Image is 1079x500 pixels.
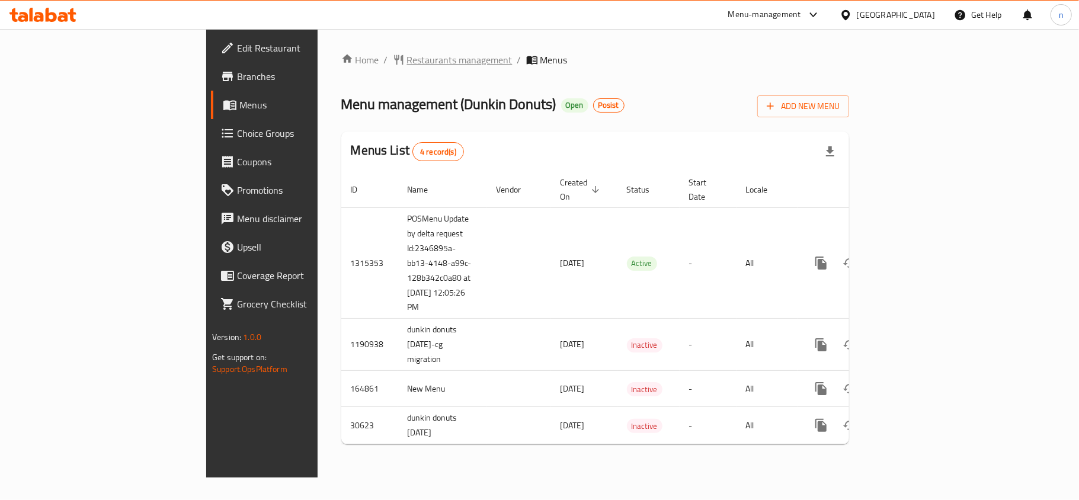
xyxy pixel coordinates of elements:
[807,374,835,403] button: more
[211,233,386,261] a: Upsell
[341,91,556,117] span: Menu management ( Dunkin Donuts )
[680,407,737,444] td: -
[561,255,585,271] span: [DATE]
[237,211,377,226] span: Menu disclaimer
[807,411,835,440] button: more
[341,172,930,445] table: enhanced table
[627,338,662,352] div: Inactive
[497,182,537,197] span: Vendor
[237,155,377,169] span: Coupons
[211,261,386,290] a: Coverage Report
[237,69,377,84] span: Branches
[807,249,835,277] button: more
[237,240,377,254] span: Upsell
[398,371,487,407] td: New Menu
[211,34,386,62] a: Edit Restaurant
[237,126,377,140] span: Choice Groups
[211,204,386,233] a: Menu disclaimer
[689,175,722,204] span: Start Date
[211,91,386,119] a: Menus
[737,207,798,319] td: All
[737,407,798,444] td: All
[237,41,377,55] span: Edit Restaurant
[211,62,386,91] a: Branches
[767,99,840,114] span: Add New Menu
[627,383,662,396] span: Inactive
[798,172,930,208] th: Actions
[680,371,737,407] td: -
[211,119,386,148] a: Choice Groups
[835,331,864,359] button: Change Status
[561,98,588,113] div: Open
[351,182,373,197] span: ID
[341,53,849,67] nav: breadcrumb
[680,207,737,319] td: -
[398,319,487,371] td: dunkin donuts [DATE]-cg migration
[398,407,487,444] td: dunkin donuts [DATE]
[857,8,935,21] div: [GEOGRAPHIC_DATA]
[211,176,386,204] a: Promotions
[237,297,377,311] span: Grocery Checklist
[561,418,585,433] span: [DATE]
[212,350,267,365] span: Get support on:
[835,374,864,403] button: Change Status
[1059,8,1064,21] span: n
[627,182,665,197] span: Status
[561,175,603,204] span: Created On
[413,146,463,158] span: 4 record(s)
[393,53,513,67] a: Restaurants management
[627,338,662,352] span: Inactive
[211,148,386,176] a: Coupons
[816,137,844,166] div: Export file
[540,53,568,67] span: Menus
[561,381,585,396] span: [DATE]
[408,182,444,197] span: Name
[237,268,377,283] span: Coverage Report
[594,100,624,110] span: Posist
[627,257,657,271] div: Active
[517,53,521,67] li: /
[211,290,386,318] a: Grocery Checklist
[807,331,835,359] button: more
[412,142,464,161] div: Total records count
[237,183,377,197] span: Promotions
[239,98,377,112] span: Menus
[627,419,662,433] span: Inactive
[680,319,737,371] td: -
[627,257,657,270] span: Active
[728,8,801,22] div: Menu-management
[757,95,849,117] button: Add New Menu
[561,100,588,110] span: Open
[737,319,798,371] td: All
[243,329,261,345] span: 1.0.0
[561,336,585,352] span: [DATE]
[351,142,464,161] h2: Menus List
[746,182,783,197] span: Locale
[835,411,864,440] button: Change Status
[737,371,798,407] td: All
[627,382,662,396] div: Inactive
[398,207,487,319] td: POSMenu Update by delta request Id:2346895a-bb13-4148-a99c-128b342c0a80 at [DATE] 12:05:26 PM
[407,53,513,67] span: Restaurants management
[835,249,864,277] button: Change Status
[212,361,287,377] a: Support.OpsPlatform
[212,329,241,345] span: Version:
